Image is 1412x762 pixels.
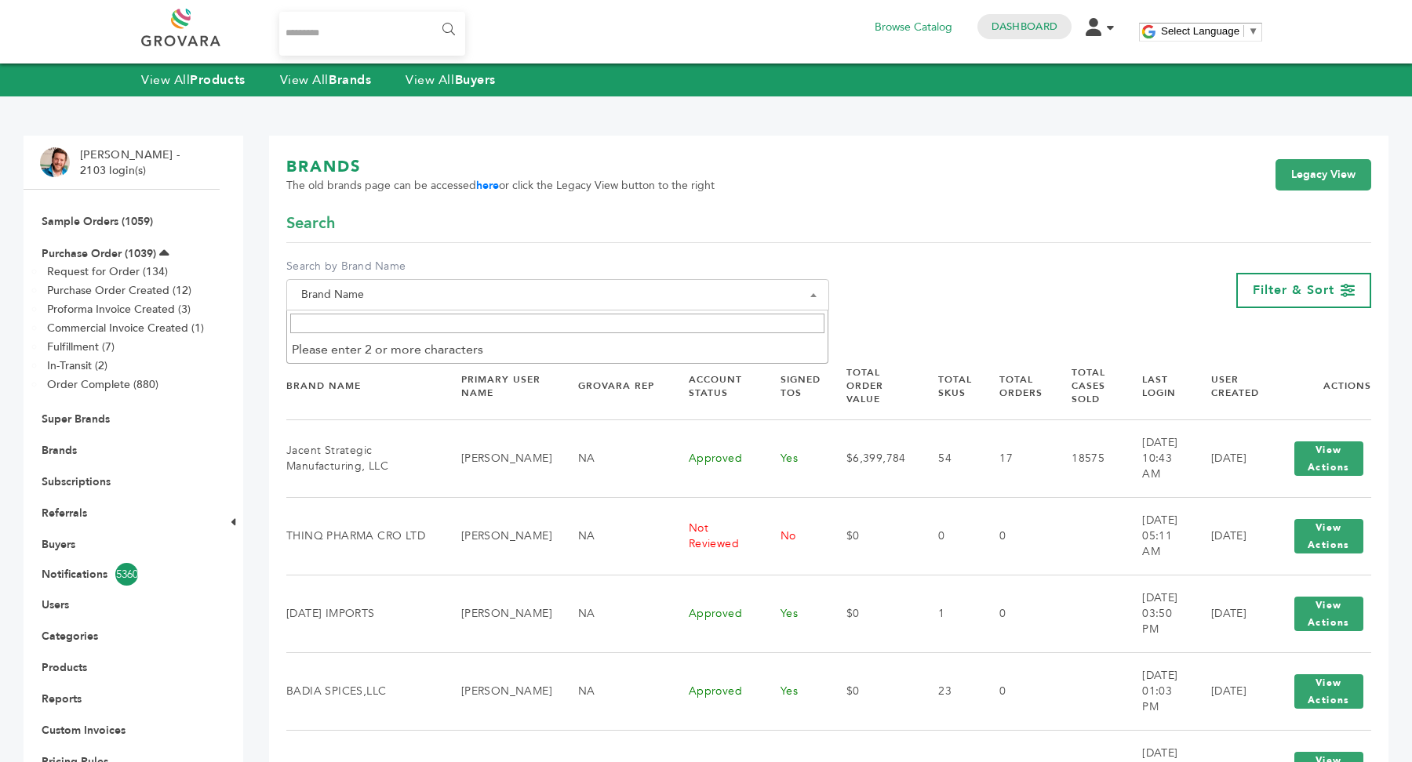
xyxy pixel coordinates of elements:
a: Commercial Invoice Created (1) [47,321,204,336]
td: [DATE] IMPORTS [286,575,442,652]
button: View Actions [1294,597,1363,631]
a: Buyers [42,537,75,552]
th: Total SKUs [919,353,980,419]
a: View AllProducts [141,71,246,89]
td: [DATE] 10:43 AM [1123,419,1192,497]
td: 54 [919,419,980,497]
th: Primary User Name [442,353,559,419]
label: Search by Brand Name [286,259,829,274]
a: Custom Invoices [42,723,126,738]
strong: Products [190,71,245,89]
th: Signed TOS [761,353,827,419]
td: Approved [669,652,761,730]
td: NA [559,419,669,497]
a: Users [42,597,69,612]
td: 23 [919,652,980,730]
td: $0 [827,652,919,730]
button: View Actions [1294,441,1363,476]
a: Proforma Invoice Created (3) [47,302,191,317]
a: View AllBuyers [406,71,496,89]
th: Total Orders [980,353,1052,419]
td: [PERSON_NAME] [442,419,559,497]
a: Reports [42,691,82,706]
td: 0 [980,652,1052,730]
td: Not Reviewed [669,497,761,575]
td: THINQ PHARMA CRO LTD [286,497,442,575]
td: Yes [761,575,827,652]
a: Products [42,660,87,675]
span: ​ [1243,25,1244,37]
td: 18575 [1052,419,1123,497]
a: Brands [42,443,77,458]
span: Select Language [1161,25,1239,37]
button: View Actions [1294,674,1363,709]
td: $0 [827,575,919,652]
td: [DATE] [1192,652,1267,730]
td: [PERSON_NAME] [442,575,559,652]
th: Total Cases Sold [1052,353,1123,419]
a: here [476,178,499,193]
th: Last Login [1123,353,1192,419]
a: View AllBrands [280,71,372,89]
td: [DATE] [1192,419,1267,497]
td: [PERSON_NAME] [442,652,559,730]
td: [DATE] 01:03 PM [1123,652,1192,730]
span: Search [286,212,335,234]
span: The old brands page can be accessed or click the Legacy View button to the right [286,178,715,194]
li: Please enter 2 or more characters [287,336,828,363]
td: [DATE] 03:50 PM [1123,575,1192,652]
td: [DATE] [1192,575,1267,652]
a: Request for Order (134) [47,264,168,279]
th: Brand Name [286,353,442,419]
span: Filter & Sort [1253,281,1334,299]
td: 17 [980,419,1052,497]
td: Yes [761,652,827,730]
input: Search... [279,12,465,56]
td: No [761,497,827,575]
th: Actions [1267,353,1371,419]
a: Super Brands [42,412,110,426]
td: 1 [919,575,980,652]
td: Yes [761,419,827,497]
th: Account Status [669,353,761,419]
td: 0 [919,497,980,575]
td: $6,399,784 [827,419,919,497]
td: $0 [827,497,919,575]
a: Notifications5360 [42,563,202,586]
td: BADIA SPICES,LLC [286,652,442,730]
td: 0 [980,575,1052,652]
th: Total Order Value [827,353,919,419]
a: Sample Orders (1059) [42,214,153,229]
th: User Created [1192,353,1267,419]
td: Jacent Strategic Manufacturing, LLC [286,419,442,497]
a: Referrals [42,506,87,521]
strong: Brands [329,71,371,89]
span: Brand Name [295,284,821,306]
span: 5360 [115,563,138,586]
a: Purchase Order Created (12) [47,283,191,298]
td: [PERSON_NAME] [442,497,559,575]
strong: Buyers [455,71,496,89]
a: Browse Catalog [875,19,952,36]
td: [DATE] [1192,497,1267,575]
td: NA [559,652,669,730]
button: View Actions [1294,519,1363,553]
h1: BRANDS [286,156,715,178]
a: Select Language​ [1161,25,1258,37]
li: [PERSON_NAME] - 2103 login(s) [80,147,184,178]
span: Brand Name [286,279,829,310]
a: Fulfillment (7) [47,339,115,354]
a: In-Transit (2) [47,358,107,373]
a: Legacy View [1276,159,1371,190]
td: Approved [669,575,761,652]
a: Categories [42,629,98,644]
td: [DATE] 05:11 AM [1123,497,1192,575]
a: Order Complete (880) [47,377,158,392]
th: Grovara Rep [559,353,669,419]
td: NA [559,575,669,652]
td: 0 [980,497,1052,575]
td: Approved [669,419,761,497]
a: Purchase Order (1039) [42,246,156,261]
input: Search [290,314,825,333]
a: Dashboard [992,20,1057,34]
